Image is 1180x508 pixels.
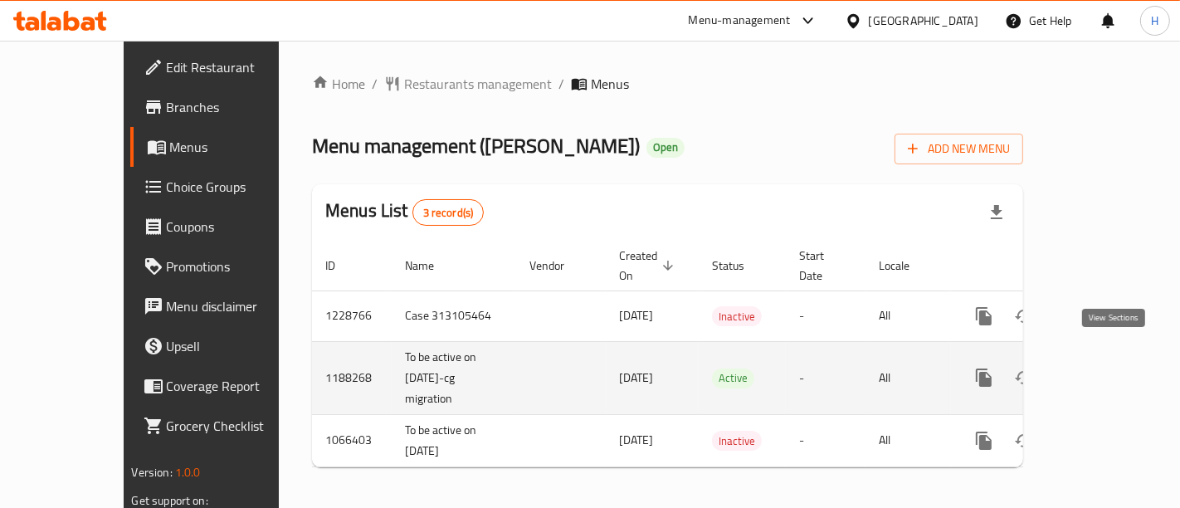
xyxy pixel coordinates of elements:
table: enhanced table [312,241,1137,467]
button: Change Status [1004,421,1044,461]
span: 3 record(s) [413,205,484,221]
span: Locale [879,256,931,276]
span: Coverage Report [167,376,307,396]
span: Promotions [167,256,307,276]
span: Start Date [799,246,846,286]
a: Coverage Report [130,366,320,406]
span: Menu management ( [PERSON_NAME] ) [312,127,640,164]
button: Change Status [1004,358,1044,398]
span: Inactive [712,432,762,451]
span: Edit Restaurant [167,57,307,77]
div: Menu-management [689,11,791,31]
span: [DATE] [619,367,653,388]
div: Export file [977,193,1017,232]
a: Coupons [130,207,320,247]
button: more [964,296,1004,336]
td: All [865,341,951,414]
div: [GEOGRAPHIC_DATA] [869,12,978,30]
a: Home [312,74,365,94]
td: - [786,414,865,466]
a: Upsell [130,326,320,366]
span: [DATE] [619,305,653,326]
a: Edit Restaurant [130,47,320,87]
span: Menu disclaimer [167,296,307,316]
div: Open [646,138,685,158]
td: 1188268 [312,341,392,414]
span: Grocery Checklist [167,416,307,436]
span: Active [712,369,754,388]
a: Menu disclaimer [130,286,320,326]
button: Add New Menu [895,134,1023,164]
td: All [865,291,951,341]
td: Case 313105464 [392,291,516,341]
a: Promotions [130,247,320,286]
a: Menus [130,127,320,167]
span: Created On [619,246,679,286]
span: Open [646,140,685,154]
td: - [786,341,865,414]
span: H [1151,12,1158,30]
td: To be active on [DATE] [392,414,516,466]
td: All [865,414,951,466]
button: Change Status [1004,296,1044,336]
span: Inactive [712,307,762,326]
td: To be active on [DATE]-cg migration [392,341,516,414]
td: 1228766 [312,291,392,341]
a: Restaurants management [384,74,552,94]
span: Add New Menu [908,139,1010,159]
span: Restaurants management [404,74,552,94]
span: Name [405,256,456,276]
div: Inactive [712,306,762,326]
span: Coupons [167,217,307,237]
span: Menus [170,137,307,157]
a: Branches [130,87,320,127]
span: Vendor [529,256,586,276]
span: Branches [167,97,307,117]
button: more [964,358,1004,398]
h2: Menus List [325,198,484,226]
td: - [786,291,865,341]
button: more [964,421,1004,461]
span: Choice Groups [167,177,307,197]
th: Actions [951,241,1137,291]
a: Grocery Checklist [130,406,320,446]
li: / [372,74,378,94]
nav: breadcrumb [312,74,1023,94]
span: Status [712,256,766,276]
div: Total records count [412,199,485,226]
span: ID [325,256,357,276]
span: [DATE] [619,429,653,451]
span: 1.0.0 [175,462,201,483]
li: / [558,74,564,94]
span: Menus [591,74,629,94]
div: Inactive [712,431,762,451]
a: Choice Groups [130,167,320,207]
td: 1066403 [312,414,392,466]
span: Upsell [167,336,307,356]
span: Version: [132,462,173,483]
